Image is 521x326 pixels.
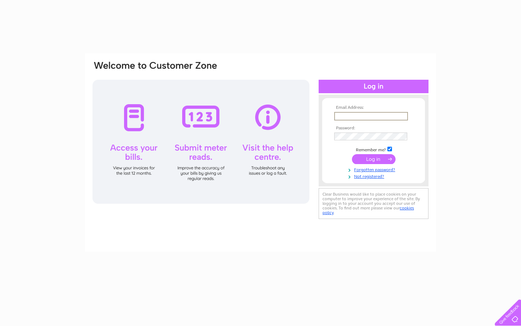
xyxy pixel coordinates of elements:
[332,146,415,153] td: Remember me?
[352,154,396,164] input: Submit
[334,166,415,173] a: Forgotten password?
[323,206,414,215] a: cookies policy
[332,126,415,131] th: Password:
[319,188,428,219] div: Clear Business would like to place cookies on your computer to improve your experience of the sit...
[334,173,415,179] a: Not registered?
[332,105,415,110] th: Email Address:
